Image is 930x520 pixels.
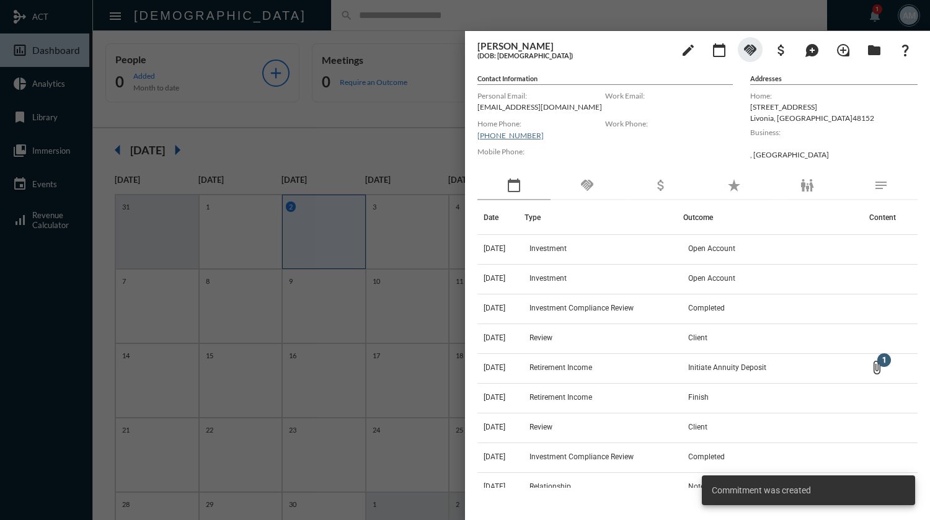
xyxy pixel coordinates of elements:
[484,304,505,312] span: [DATE]
[529,244,567,253] span: Investment
[750,128,918,137] label: Business:
[750,91,918,100] label: Home:
[484,333,505,342] span: [DATE]
[688,423,707,431] span: Client
[681,43,696,58] mat-icon: edit
[750,102,918,112] p: [STREET_ADDRESS]
[529,482,571,491] span: Relationship
[529,274,567,283] span: Investment
[869,360,884,375] mat-icon: Open Content List
[484,244,505,253] span: [DATE]
[529,452,634,461] span: Investment Compliance Review
[688,274,735,283] span: Open Account
[727,178,742,193] mat-icon: star_rate
[688,363,766,372] span: Initiate Annuity Deposit
[529,393,592,402] span: Retirement Income
[688,393,709,402] span: Finish
[653,178,668,193] mat-icon: attach_money
[750,113,918,123] p: Livonia , [GEOGRAPHIC_DATA] 48152
[477,131,544,140] a: [PHONE_NUMBER]
[688,452,725,461] span: Completed
[707,37,732,62] button: Add meeting
[683,200,863,235] th: Outcome
[529,333,552,342] span: Review
[477,147,605,156] label: Mobile Phone:
[863,200,918,235] th: Content
[774,43,789,58] mat-icon: attach_money
[529,304,634,312] span: Investment Compliance Review
[529,423,552,431] span: Review
[605,119,733,128] label: Work Phone:
[525,200,683,235] th: Type
[484,363,505,372] span: [DATE]
[477,74,733,85] h5: Contact Information
[688,244,735,253] span: Open Account
[831,37,856,62] button: Add Introduction
[477,200,525,235] th: Date
[750,150,918,159] p: , [GEOGRAPHIC_DATA]
[800,37,825,62] button: Add Mention
[805,43,820,58] mat-icon: maps_ugc
[580,178,595,193] mat-icon: handshake
[688,333,707,342] span: Client
[800,178,815,193] mat-icon: family_restroom
[484,274,505,283] span: [DATE]
[529,363,592,372] span: Retirement Income
[484,423,505,431] span: [DATE]
[484,452,505,461] span: [DATE]
[477,91,605,100] label: Personal Email:
[477,119,605,128] label: Home Phone:
[712,43,727,58] mat-icon: calendar_today
[862,37,887,62] button: Archives
[484,393,505,402] span: [DATE]
[893,37,918,62] button: What If?
[867,43,882,58] mat-icon: folder
[484,482,505,491] span: [DATE]
[688,304,725,312] span: Completed
[605,91,733,100] label: Work Email:
[477,102,605,112] p: [EMAIL_ADDRESS][DOMAIN_NAME]
[712,484,811,496] span: Commitment was created
[477,51,670,59] h5: (DOB: [DEMOGRAPHIC_DATA])
[507,178,521,193] mat-icon: calendar_today
[769,37,794,62] button: Add Business
[750,74,918,85] h5: Addresses
[836,43,851,58] mat-icon: loupe
[874,178,888,193] mat-icon: notes
[477,40,670,51] h3: [PERSON_NAME]
[743,43,758,58] mat-icon: handshake
[738,37,763,62] button: Add Commitment
[898,43,913,58] mat-icon: question_mark
[676,37,701,62] button: edit person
